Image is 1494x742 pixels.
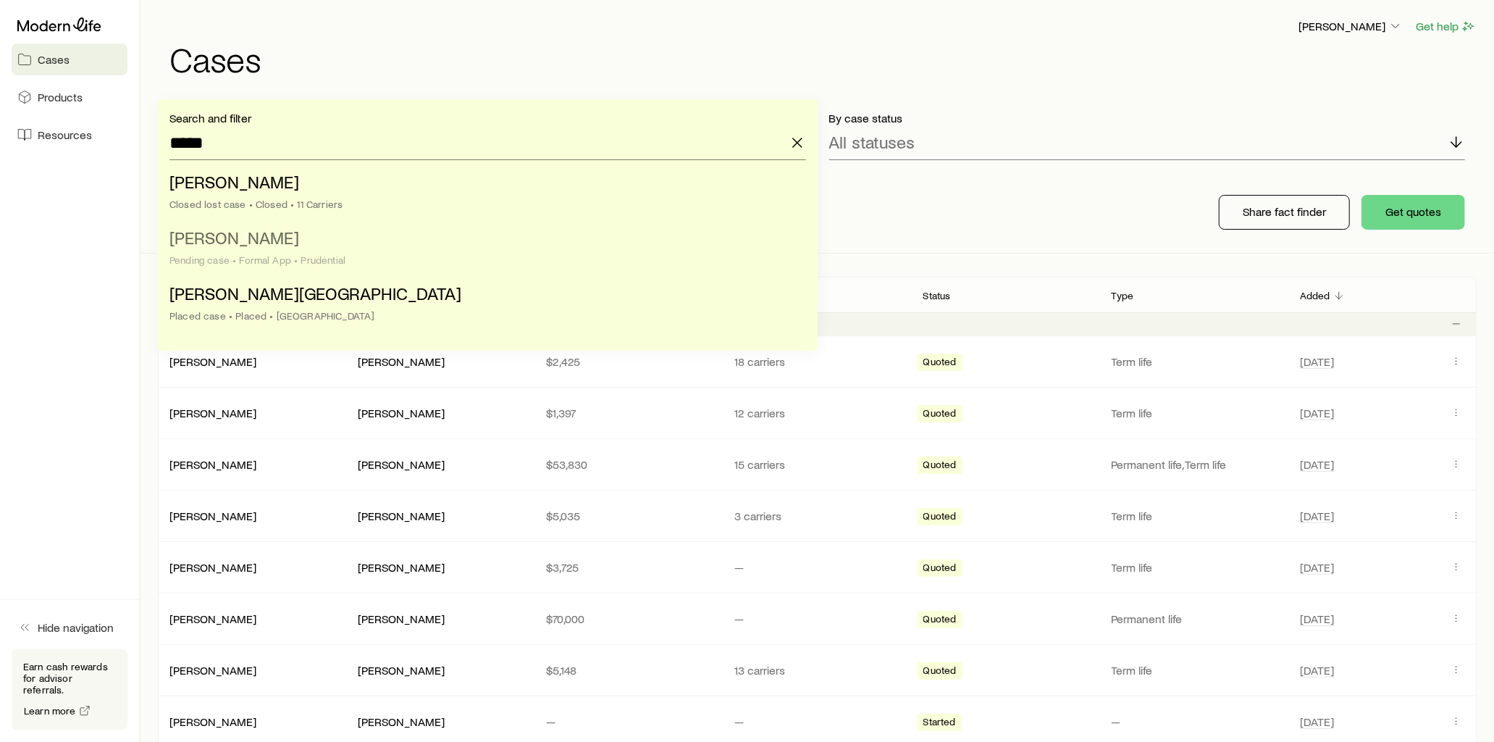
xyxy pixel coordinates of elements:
[169,354,256,368] a: [PERSON_NAME]
[1300,663,1334,678] span: [DATE]
[1112,406,1277,420] p: Term life
[734,612,899,626] p: —
[169,310,797,322] div: Placed case • Placed • [GEOGRAPHIC_DATA]
[923,510,957,525] span: Quoted
[358,509,445,524] div: [PERSON_NAME]
[12,612,127,643] button: Hide navigation
[1298,19,1403,33] p: [PERSON_NAME]
[38,128,92,142] span: Resources
[1112,560,1277,575] p: Term life
[1243,204,1326,219] p: Share fact finder
[169,612,256,625] a: [PERSON_NAME]
[734,354,899,369] p: 18 carriers
[923,356,957,371] span: Quoted
[1300,457,1334,472] span: [DATE]
[1219,195,1350,230] button: Share fact finder
[1300,612,1334,626] span: [DATE]
[923,407,957,422] span: Quoted
[734,509,899,523] p: 3 carriers
[546,612,711,626] p: $70,000
[923,664,957,680] span: Quoted
[1300,714,1334,729] span: [DATE]
[169,166,797,222] li: Smith, David
[12,81,127,113] a: Products
[169,714,256,730] div: [PERSON_NAME]
[734,560,899,575] p: —
[169,663,256,677] a: [PERSON_NAME]
[1112,663,1277,678] p: Term life
[1300,290,1330,301] p: Added
[546,663,711,678] p: $5,148
[1112,509,1277,523] p: Term life
[1300,406,1334,420] span: [DATE]
[546,714,711,729] p: —
[24,706,76,716] span: Learn more
[169,509,256,522] a: [PERSON_NAME]
[23,661,116,696] p: Earn cash rewards for advisor referrals.
[829,111,1466,125] p: By case status
[358,354,445,370] div: [PERSON_NAME]
[1361,195,1465,230] button: Get quotes
[169,227,299,248] span: [PERSON_NAME]
[923,613,957,628] span: Quoted
[734,714,899,729] p: —
[734,406,899,420] p: 12 carriers
[829,132,915,152] p: All statuses
[358,457,445,472] div: [PERSON_NAME]
[38,90,83,104] span: Products
[358,714,445,730] div: [PERSON_NAME]
[1112,290,1134,301] p: Type
[169,199,797,210] div: Closed lost case • Closed • 11 Carriers
[169,457,256,472] div: [PERSON_NAME]
[923,459,957,474] span: Quoted
[546,560,711,575] p: $3,725
[1112,714,1277,729] p: —
[358,612,445,627] div: [PERSON_NAME]
[169,509,256,524] div: [PERSON_NAME]
[169,406,256,421] div: [PERSON_NAME]
[169,111,806,125] p: Search and filter
[169,278,797,333] li: Goldsmith, Victoria
[358,406,445,421] div: [PERSON_NAME]
[169,560,256,575] div: [PERSON_NAME]
[38,620,114,635] span: Hide navigation
[169,457,256,471] a: [PERSON_NAME]
[734,457,899,472] p: 15 carriers
[546,457,711,472] p: $53,830
[169,283,461,304] span: [PERSON_NAME][GEOGRAPHIC_DATA]
[923,716,956,731] span: Started
[734,663,899,678] p: 13 carriers
[169,222,797,278] li: Smith, David
[169,354,256,370] div: [PERSON_NAME]
[1415,18,1477,35] button: Get help
[169,406,256,420] a: [PERSON_NAME]
[1112,457,1277,472] p: Permanent life, Term life
[1112,354,1277,369] p: Term life
[169,254,797,266] div: Pending case • Formal App • Prudential
[12,43,127,75] a: Cases
[169,560,256,574] a: [PERSON_NAME]
[169,612,256,627] div: [PERSON_NAME]
[12,119,127,151] a: Resources
[1112,612,1277,626] p: Permanent life
[546,509,711,523] p: $5,035
[169,714,256,728] a: [PERSON_NAME]
[1298,18,1403,36] button: [PERSON_NAME]
[923,290,951,301] p: Status
[12,649,127,730] div: Earn cash rewards for advisor referrals.Learn more
[38,52,70,67] span: Cases
[1300,509,1334,523] span: [DATE]
[923,562,957,577] span: Quoted
[169,171,299,192] span: [PERSON_NAME]
[358,663,445,678] div: [PERSON_NAME]
[546,406,711,420] p: $1,397
[169,41,1477,76] h1: Cases
[358,560,445,575] div: [PERSON_NAME]
[1300,354,1334,369] span: [DATE]
[546,354,711,369] p: $2,425
[169,663,256,678] div: [PERSON_NAME]
[1300,560,1334,575] span: [DATE]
